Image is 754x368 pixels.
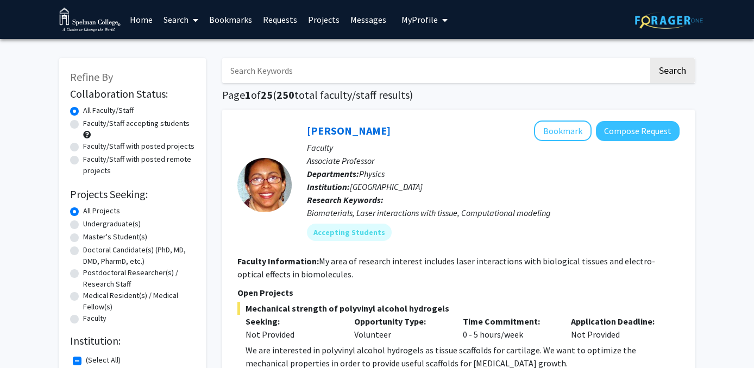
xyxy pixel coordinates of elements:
span: 1 [245,88,251,101]
span: 250 [277,88,294,101]
label: Faculty/Staff accepting students [83,118,190,129]
label: Faculty/Staff with posted remote projects [83,154,195,176]
label: Doctoral Candidate(s) (PhD, MD, DMD, PharmD, etc.) [83,244,195,267]
div: Not Provided [563,315,671,341]
span: Refine By [70,70,113,84]
label: All Projects [83,205,120,217]
span: [GEOGRAPHIC_DATA] [350,181,423,192]
label: Faculty [83,313,106,324]
img: ForagerOne Logo [635,12,703,29]
h1: Page of ( total faculty/staff results) [222,88,695,101]
span: Mechanical strength of polyvinyl alcohol hydrogels [237,302,680,315]
a: Bookmarks [204,1,257,39]
div: Volunteer [346,315,455,341]
span: Physics [359,168,385,179]
a: Search [158,1,204,39]
b: Institution: [307,181,350,192]
p: Open Projects [237,286,680,299]
b: Faculty Information: [237,256,319,267]
a: [PERSON_NAME] [307,124,391,137]
label: Postdoctoral Researcher(s) / Research Staff [83,267,195,290]
h2: Collaboration Status: [70,87,195,100]
img: Spelman College Logo [59,8,121,32]
a: Projects [303,1,345,39]
label: (Select All) [86,354,121,366]
label: Undergraduate(s) [83,218,141,230]
span: 25 [261,88,273,101]
p: Time Commitment: [463,315,555,328]
h2: Institution: [70,334,195,347]
b: Research Keywords: [307,194,384,205]
span: My Profile [401,14,438,25]
fg-read-more: My area of research interest includes laser interactions with biological tissues and electro-opti... [237,256,655,280]
div: Biomaterials, Laser interactions with tissue, Computational modeling [307,206,680,219]
label: Faculty/Staff with posted projects [83,141,194,152]
mat-chip: Accepting Students [307,224,392,241]
div: 0 - 5 hours/week [455,315,563,341]
h2: Projects Seeking: [70,188,195,201]
iframe: Chat [8,319,46,360]
p: Application Deadline: [571,315,663,328]
button: Compose Request to Marta McNeese [596,121,680,141]
div: Not Provided [246,328,338,341]
a: Messages [345,1,392,39]
button: Add Marta McNeese to Bookmarks [534,120,592,141]
label: Master's Student(s) [83,231,147,243]
button: Search [650,58,695,83]
input: Search Keywords [222,58,649,83]
p: Seeking: [246,315,338,328]
p: Faculty [307,141,680,154]
label: Medical Resident(s) / Medical Fellow(s) [83,290,195,313]
b: Departments: [307,168,359,179]
p: Associate Professor [307,154,680,167]
p: Opportunity Type: [354,315,447,328]
a: Home [124,1,158,39]
label: All Faculty/Staff [83,105,134,116]
a: Requests [257,1,303,39]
